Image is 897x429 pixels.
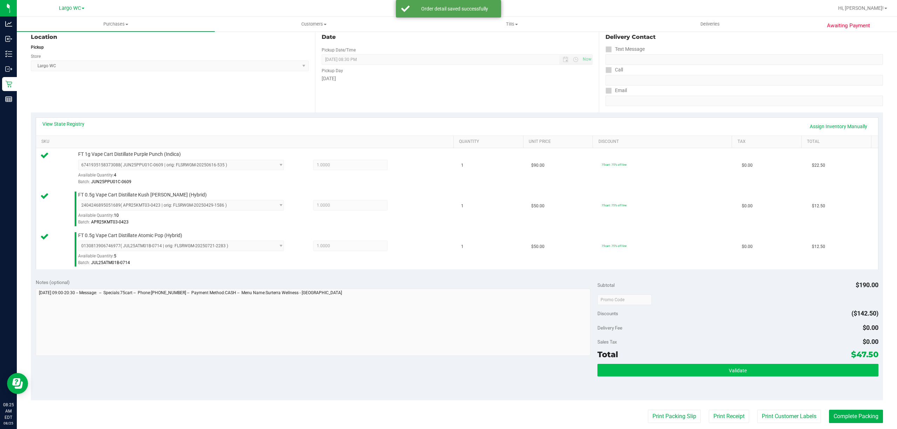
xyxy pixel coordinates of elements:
[605,44,645,54] label: Text Message
[738,139,799,145] a: Tax
[114,173,116,178] span: 4
[78,170,295,184] div: Available Quantity:
[91,220,129,224] span: APR25KMT03-0423
[611,17,809,32] a: Deliveries
[114,213,119,218] span: 10
[851,310,878,317] span: ($142.50)
[531,243,545,250] span: $50.00
[863,338,878,345] span: $0.00
[17,17,215,32] a: Purchases
[36,279,70,285] span: Notes (optional)
[322,68,343,74] label: Pickup Day
[605,65,623,75] label: Call
[5,96,12,103] inline-svg: Reports
[461,162,464,169] span: 1
[605,33,883,41] div: Delivery Contact
[78,220,90,224] span: Batch:
[531,203,545,209] span: $50.00
[805,120,872,132] a: Assign Inventory Manually
[812,243,825,250] span: $12.50
[597,339,617,345] span: Sales Tax
[597,350,618,359] span: Total
[742,243,753,250] span: $0.00
[215,17,413,32] a: Customers
[812,162,825,169] span: $22.50
[5,65,12,72] inline-svg: Outbound
[3,421,14,426] p: 08/25
[863,324,878,331] span: $0.00
[322,75,593,82] div: [DATE]
[78,151,181,158] span: FT 1g Vape Cart Distillate Purple Punch (Indica)
[461,203,464,209] span: 1
[742,162,753,169] span: $0.00
[602,244,626,248] span: 75cart: 75% off line
[91,179,131,184] span: JUN25PPU01C-0609
[42,120,84,127] a: View State Registry
[709,410,749,423] button: Print Receipt
[807,139,868,145] a: Total
[531,162,545,169] span: $90.00
[838,5,884,11] span: Hi, [PERSON_NAME]!
[459,139,520,145] a: Quantity
[59,5,81,11] span: Largo WC
[5,50,12,57] inline-svg: Inventory
[529,139,590,145] a: Unit Price
[78,210,295,224] div: Available Quantity:
[322,33,593,41] div: Date
[78,192,207,198] span: FT 0.5g Vape Cart Distillate Kush [PERSON_NAME] (Hybrid)
[413,21,610,27] span: Tills
[597,364,878,376] button: Validate
[597,325,622,331] span: Delivery Fee
[78,179,90,184] span: Batch:
[605,85,627,96] label: Email
[597,282,615,288] span: Subtotal
[757,410,821,423] button: Print Customer Labels
[322,47,356,53] label: Pickup Date/Time
[31,45,44,50] strong: Pickup
[5,81,12,88] inline-svg: Retail
[605,75,883,85] input: Format: (999) 999-9999
[413,5,496,12] div: Order detail saved successfully
[602,203,626,207] span: 75cart: 75% off line
[78,260,90,265] span: Batch:
[605,54,883,65] input: Format: (999) 999-9999
[215,21,412,27] span: Customers
[78,251,295,265] div: Available Quantity:
[3,402,14,421] p: 08:25 AM EDT
[742,203,753,209] span: $0.00
[413,17,611,32] a: Tills
[829,410,883,423] button: Complete Packing
[91,260,130,265] span: JUL25ATM01B-0714
[597,295,652,305] input: Promo Code
[648,410,701,423] button: Print Packing Slip
[17,21,215,27] span: Purchases
[114,254,116,258] span: 5
[5,20,12,27] inline-svg: Analytics
[856,281,878,289] span: $190.00
[31,53,41,60] label: Store
[602,163,626,166] span: 75cart: 75% off line
[598,139,730,145] a: Discount
[31,33,309,41] div: Location
[7,373,28,394] iframe: Resource center
[691,21,729,27] span: Deliveries
[5,35,12,42] inline-svg: Inbound
[812,203,825,209] span: $12.50
[597,307,618,320] span: Discounts
[851,350,878,359] span: $47.50
[827,22,870,30] span: Awaiting Payment
[729,368,747,373] span: Validate
[461,243,464,250] span: 1
[41,139,451,145] a: SKU
[78,232,182,239] span: FT 0.5g Vape Cart Distillate Atomic Pop (Hybrid)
